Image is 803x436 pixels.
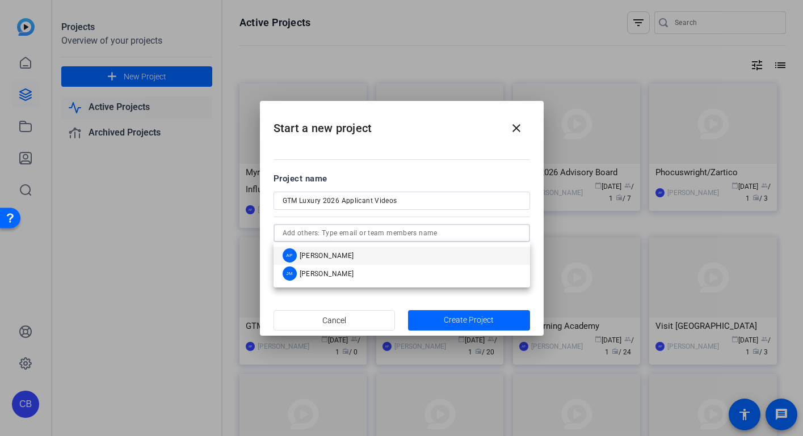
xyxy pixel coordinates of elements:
input: Enter Project Name [283,194,521,208]
mat-icon: close [510,121,523,135]
span: [PERSON_NAME] [300,269,354,278]
span: [PERSON_NAME] [300,251,354,260]
button: Create Project [408,310,530,331]
div: AP [283,248,297,263]
span: Cancel [322,310,346,331]
h2: Start a new project [260,101,544,147]
span: Create Project [444,314,494,326]
div: JM [283,266,297,281]
div: Project name [274,172,530,185]
button: Cancel [274,310,396,331]
input: Add others: Type email or team members name [283,226,521,240]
